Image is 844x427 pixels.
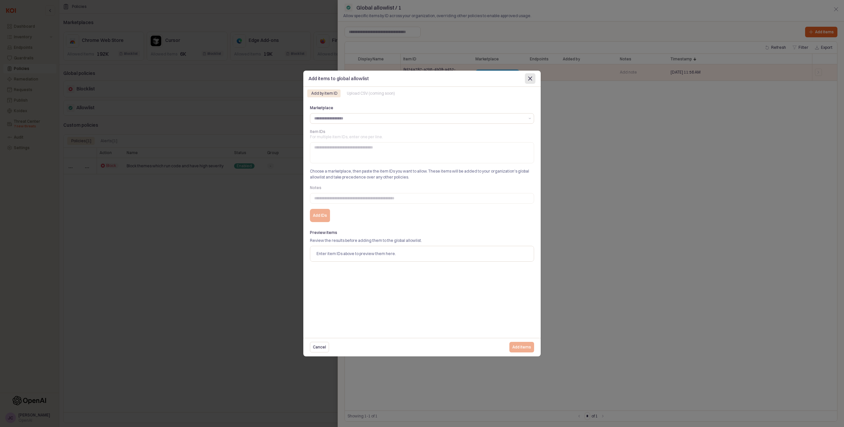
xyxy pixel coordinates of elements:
[343,89,399,97] div: Upload CSV (coming soon)
[316,251,396,257] p: Enter item IDs above to preview them here.
[313,213,327,218] p: Add IDs
[307,89,342,97] div: Add by item ID
[310,209,330,222] button: Add IDs
[311,89,338,97] div: Add by item ID
[313,345,326,350] p: Cancel
[310,129,325,134] span: Item IDs
[310,105,333,110] span: Marketplace
[310,342,329,352] button: Cancel
[525,73,535,84] button: Close
[309,75,477,82] p: Add items to global allowlist
[347,89,395,97] div: Upload CSV (coming soon)
[310,230,534,236] p: Preview items
[310,168,534,180] p: Choose a marketplace, then paste the item IDs you want to allow. These items will be added to you...
[526,114,534,123] button: Show suggestions
[509,342,534,352] button: Add items
[310,134,383,140] div: For multiple item IDs, enter one per line.
[310,238,534,244] p: Review the results before adding them to the global allowlist.
[310,185,321,190] span: Notes
[512,345,531,350] p: Add items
